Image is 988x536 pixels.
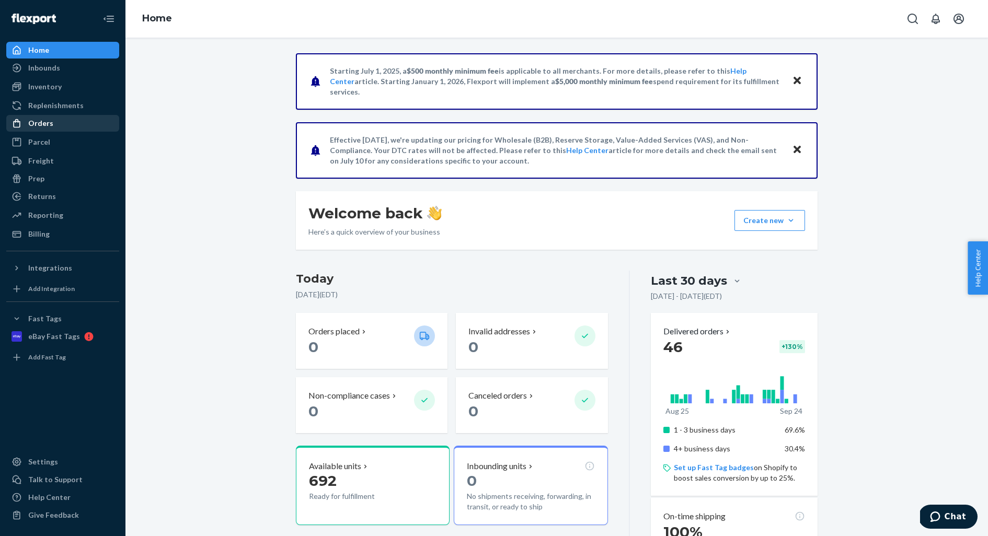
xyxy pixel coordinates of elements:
[456,313,607,369] button: Invalid addresses 0
[663,325,732,337] button: Delivered orders
[308,390,390,402] p: Non-compliance cases
[6,328,119,345] a: eBay Fast Tags
[785,444,805,453] span: 30.4%
[555,77,653,86] span: $5,000 monthly minimum fee
[28,137,50,147] div: Parcel
[28,191,56,202] div: Returns
[651,273,727,289] div: Last 30 days
[407,66,499,75] span: $500 monthly minimum fee
[28,331,80,342] div: eBay Fast Tags
[6,97,119,114] a: Replenishments
[28,474,83,485] div: Talk to Support
[309,460,361,472] p: Available units
[734,210,805,231] button: Create new
[651,291,722,301] p: [DATE] - [DATE] ( EDT )
[296,377,447,433] button: Non-compliance cases 0
[28,118,53,129] div: Orders
[308,204,442,223] h1: Welcome back
[28,100,84,111] div: Replenishments
[6,134,119,150] a: Parcel
[296,446,450,525] button: Available units692Ready for fulfillment
[968,241,988,295] button: Help Center
[6,260,119,276] button: Integrations
[674,444,777,454] p: 4+ business days
[6,281,119,297] a: Add Integration
[674,462,805,483] p: on Shopify to boost sales conversion by up to 25%.
[28,284,75,293] div: Add Integration
[674,463,754,472] a: Set up Fast Tag badges
[427,206,442,220] img: hand-wave emoji
[28,156,54,166] div: Freight
[28,45,49,55] div: Home
[674,425,777,435] p: 1 - 3 business days
[6,188,119,205] a: Returns
[785,425,805,434] span: 69.6%
[902,8,923,29] button: Open Search Box
[665,406,689,416] p: Aug 25
[468,390,527,402] p: Canceled orders
[566,146,608,155] a: Help Center
[330,66,782,97] p: Starting July 1, 2025, a is applicable to all merchants. For more details, please refer to this a...
[28,457,58,467] div: Settings
[28,229,50,239] div: Billing
[920,505,978,531] iframe: Opens a widget where you can chat to one of our agents
[12,14,56,24] img: Flexport logo
[456,377,607,433] button: Canceled orders 0
[134,4,180,34] ol: breadcrumbs
[6,60,119,76] a: Inbounds
[142,13,172,24] a: Home
[468,338,478,356] span: 0
[468,325,530,337] p: Invalid addresses
[6,207,119,224] a: Reporting
[6,42,119,59] a: Home
[780,406,802,416] p: Sep 24
[6,349,119,366] a: Add Fast Tag
[6,453,119,470] a: Settings
[6,310,119,327] button: Fast Tags
[296,289,608,300] p: [DATE] ( EDT )
[467,472,477,490] span: 0
[663,338,683,356] span: 46
[6,153,119,169] a: Freight
[6,115,119,132] a: Orders
[28,492,71,503] div: Help Center
[663,510,726,522] p: On-time shipping
[779,340,805,353] div: + 130 %
[467,491,594,512] p: No shipments receiving, forwarding, in transit, or ready to ship
[454,446,607,525] button: Inbounding units0No shipments receiving, forwarding, in transit, or ready to ship
[309,472,337,490] span: 692
[28,353,66,362] div: Add Fast Tag
[6,78,119,95] a: Inventory
[948,8,969,29] button: Open account menu
[6,226,119,242] a: Billing
[308,325,360,337] p: Orders placed
[28,313,62,324] div: Fast Tags
[6,471,119,488] button: Talk to Support
[6,507,119,523] button: Give Feedback
[28,63,60,73] div: Inbounds
[308,338,318,356] span: 0
[28,263,72,273] div: Integrations
[790,74,804,89] button: Close
[308,227,442,237] p: Here’s a quick overview of your business
[6,489,119,506] a: Help Center
[296,271,608,287] h3: Today
[6,170,119,187] a: Prep
[925,8,946,29] button: Open notifications
[790,143,804,158] button: Close
[296,313,447,369] button: Orders placed 0
[98,8,119,29] button: Close Navigation
[467,460,526,472] p: Inbounding units
[28,81,62,92] div: Inventory
[308,402,318,420] span: 0
[28,210,63,220] div: Reporting
[28,510,79,520] div: Give Feedback
[330,135,782,166] p: Effective [DATE], we're updating our pricing for Wholesale (B2B), Reserve Storage, Value-Added Se...
[309,491,406,502] p: Ready for fulfillment
[28,173,44,184] div: Prep
[468,402,478,420] span: 0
